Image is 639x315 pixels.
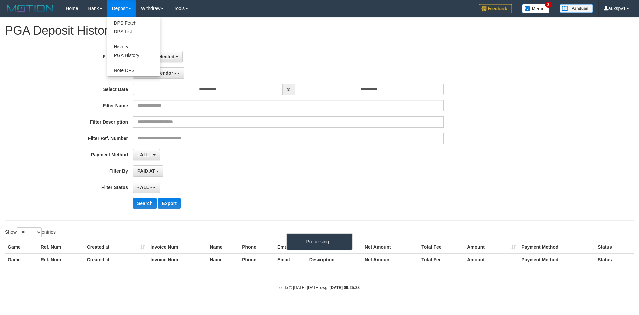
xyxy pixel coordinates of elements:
[279,285,360,290] small: code © [DATE]-[DATE] dwg |
[107,51,160,60] a: PGA History
[38,253,84,266] th: Ref. Num
[282,84,295,95] span: to
[133,182,160,193] button: - ALL -
[207,253,239,266] th: Name
[107,42,160,51] a: History
[545,2,552,8] span: 2
[595,253,634,266] th: Status
[148,241,207,253] th: Invoice Num
[84,241,148,253] th: Created at
[107,66,160,75] a: Note DPS
[133,198,157,209] button: Search
[148,253,207,266] th: Invoice Num
[5,241,38,253] th: Game
[137,185,152,190] span: - ALL -
[362,241,419,253] th: Net Amount
[5,253,38,266] th: Game
[239,253,275,266] th: Phone
[107,27,160,36] a: DPS List
[239,241,275,253] th: Phone
[133,149,160,160] button: - ALL -
[522,4,550,13] img: Button%20Memo.svg
[519,241,595,253] th: Payment Method
[479,4,512,13] img: Feedback.jpg
[419,253,464,266] th: Total Fee
[464,253,519,266] th: Amount
[133,165,163,177] button: PAID AT
[107,19,160,27] a: DPS Fetch
[464,241,519,253] th: Amount
[419,241,464,253] th: Total Fee
[5,227,56,237] label: Show entries
[17,227,42,237] select: Showentries
[207,241,239,253] th: Name
[137,168,155,174] span: PAID AT
[158,198,181,209] button: Export
[560,4,593,13] img: panduan.png
[137,152,152,157] span: - ALL -
[519,253,595,266] th: Payment Method
[307,253,362,266] th: Description
[275,253,307,266] th: Email
[38,241,84,253] th: Ref. Num
[275,241,307,253] th: Email
[362,253,419,266] th: Net Amount
[595,241,634,253] th: Status
[84,253,148,266] th: Created at
[5,24,634,37] h1: PGA Deposit History
[330,285,360,290] strong: [DATE] 09:25:28
[5,3,56,13] img: MOTION_logo.png
[286,233,353,250] div: Processing...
